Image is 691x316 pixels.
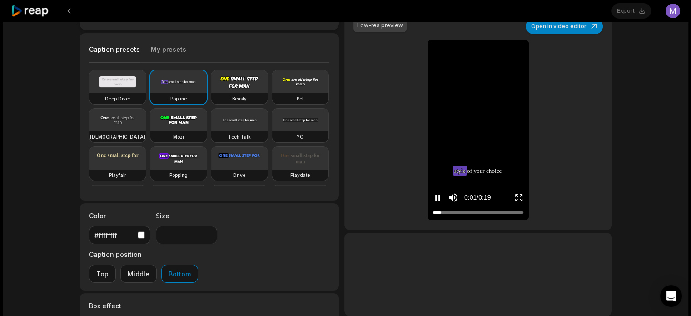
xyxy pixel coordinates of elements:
[447,192,459,203] button: Mute sound
[290,171,310,179] h3: Playdate
[467,166,472,176] span: of
[89,226,150,244] button: #ffffffff
[433,189,442,206] button: Pause video
[89,250,198,259] label: Caption position
[660,285,682,307] div: Open Intercom Messenger
[357,21,403,30] div: Low-res preview
[151,45,186,62] button: My presets
[173,133,184,140] h3: Mozi
[89,301,150,311] label: Box effect
[89,265,116,283] button: Top
[170,95,187,102] h3: Popline
[474,166,485,176] span: your
[228,133,251,140] h3: Tech Talk
[94,231,134,240] div: #ffffffff
[109,171,126,179] h3: Playfair
[120,265,157,283] button: Middle
[297,133,303,140] h3: YC
[486,166,502,176] span: choice
[169,171,188,179] h3: Popping
[297,95,303,102] h3: Pet
[464,193,491,202] div: 0:01 / 0:19
[232,95,247,102] h3: Beasty
[90,133,145,140] h3: [DEMOGRAPHIC_DATA]
[156,211,217,221] label: Size
[526,19,603,34] button: Open in video editor
[89,45,140,63] button: Caption presets
[161,265,198,283] button: Bottom
[89,211,150,221] label: Color
[453,166,467,176] span: style
[233,171,245,179] h3: Drive
[105,95,130,102] h3: Deep Diver
[454,166,466,176] span: style
[514,189,523,206] button: Enter Fullscreen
